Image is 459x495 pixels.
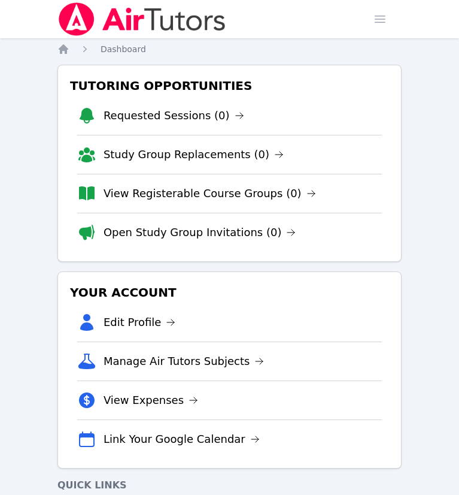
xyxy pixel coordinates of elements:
h3: Tutoring Opportunities [68,75,391,96]
nav: Breadcrumb [57,43,402,55]
h3: Your Account [68,282,391,303]
span: Dashboard [101,44,146,54]
a: Requested Sessions (0) [104,107,244,124]
a: Manage Air Tutors Subjects [104,353,265,370]
a: Link Your Google Calendar [104,431,260,448]
a: View Expenses [104,392,198,409]
img: Air Tutors [57,2,227,36]
a: Open Study Group Invitations (0) [104,224,296,241]
h4: Quick Links [57,478,402,493]
a: View Registerable Course Groups (0) [104,185,316,202]
a: Study Group Replacements (0) [104,146,284,163]
a: Dashboard [101,43,146,55]
a: Edit Profile [104,314,176,331]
